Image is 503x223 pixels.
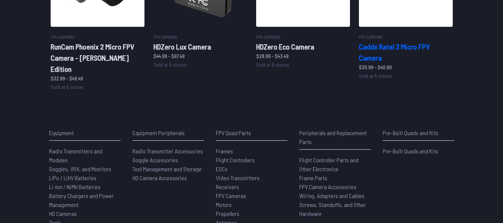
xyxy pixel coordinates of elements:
[216,128,287,137] p: FPV Quad Parts
[256,61,289,68] span: Sold at 6 stores
[256,34,280,39] span: FPV Cameras
[299,173,371,182] a: Frame Parts
[216,156,287,165] a: Flight Controllers
[216,173,287,182] a: Video Transmitters
[133,128,204,137] p: Equipment Peripherals
[49,191,121,209] a: Battery Chargers and Power Management
[216,156,255,163] span: Flight Controllers
[216,147,287,156] a: Frames
[133,173,204,182] a: HD Camera Accessories
[299,192,364,199] span: Wiring, Adapters and Cables
[299,200,371,218] a: Screws, Standoffs, and Other Hardware
[49,147,102,163] span: Radio Transmitters and Modules
[49,173,121,182] a: LiPo / LiHV Batteries
[49,182,121,191] a: Li-Ion / NiMH Batteries
[49,165,121,173] a: Goggles, VRX, and Monitors
[49,209,121,218] a: HD Cameras
[51,34,75,39] span: FPV Cameras
[256,41,350,52] h2: HDZero Eco Camera
[133,147,203,154] span: Radio Transmitter Accessories
[51,41,144,74] h2: RunCam Phoenix 2 Micro FPV Camera - [PERSON_NAME] Edition
[153,61,187,68] span: Sold at 6 stores
[49,210,77,217] span: HD Cameras
[299,191,371,200] a: Wiring, Adapters and Cables
[216,165,227,172] span: ESCs
[216,191,287,200] a: FPV Cameras
[153,41,247,52] h2: HDZero Lux Camera
[51,74,144,82] p: $32.99 - $49.49
[49,165,111,172] span: Goggles, VRX, and Monitors
[216,192,246,199] span: FPV Cameras
[133,165,204,173] a: Tool Management and Storage
[133,156,178,163] span: Goggle Accessories
[216,200,287,209] a: Motors
[49,174,96,181] span: LiPo / LiHV Batteries
[299,183,356,190] span: FPV Camera Accessories
[383,147,438,154] span: Pre-Built Quads and Kits
[216,182,287,191] a: Receivers
[299,156,371,173] a: Flight Controller Parts and Other Electronics
[216,165,287,173] a: ESCs
[133,156,204,165] a: Goggle Accessories
[299,201,366,217] span: Screws, Standoffs, and Other Hardware
[359,73,392,79] span: Sold at 5 stores
[153,34,178,39] span: FPV Cameras
[216,210,239,217] span: Propellers
[153,52,247,60] p: $44.99 - $67.49
[383,128,454,137] p: Pre-Built Quads and Kits
[299,156,359,172] span: Flight Controller Parts and Other Electronics
[216,201,232,208] span: Motors
[256,52,350,60] p: $28.99 - $43.49
[51,84,84,90] span: Sold at 6 stores
[133,147,204,156] a: Radio Transmitter Accessories
[299,128,371,146] p: Peripherals and Replacement Parts
[49,183,101,190] span: Li-Ion / NiMH Batteries
[133,165,202,172] span: Tool Management and Storage
[216,183,239,190] span: Receivers
[133,174,187,181] span: HD Camera Accessories
[383,147,454,156] a: Pre-Built Quads and Kits
[49,147,121,165] a: Radio Transmitters and Modules
[359,34,383,39] span: FPV Cameras
[216,174,260,181] span: Video Transmitters
[299,182,371,191] a: FPV Camera Accessories
[216,209,287,218] a: Propellers
[299,174,327,181] span: Frame Parts
[49,192,114,208] span: Battery Chargers and Power Management
[216,147,233,154] span: Frames
[359,41,453,63] h2: Caddx Ratel 2 Micro FPV Camera
[49,128,121,137] p: Equipment
[359,63,453,71] p: $30.99 - $40.99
